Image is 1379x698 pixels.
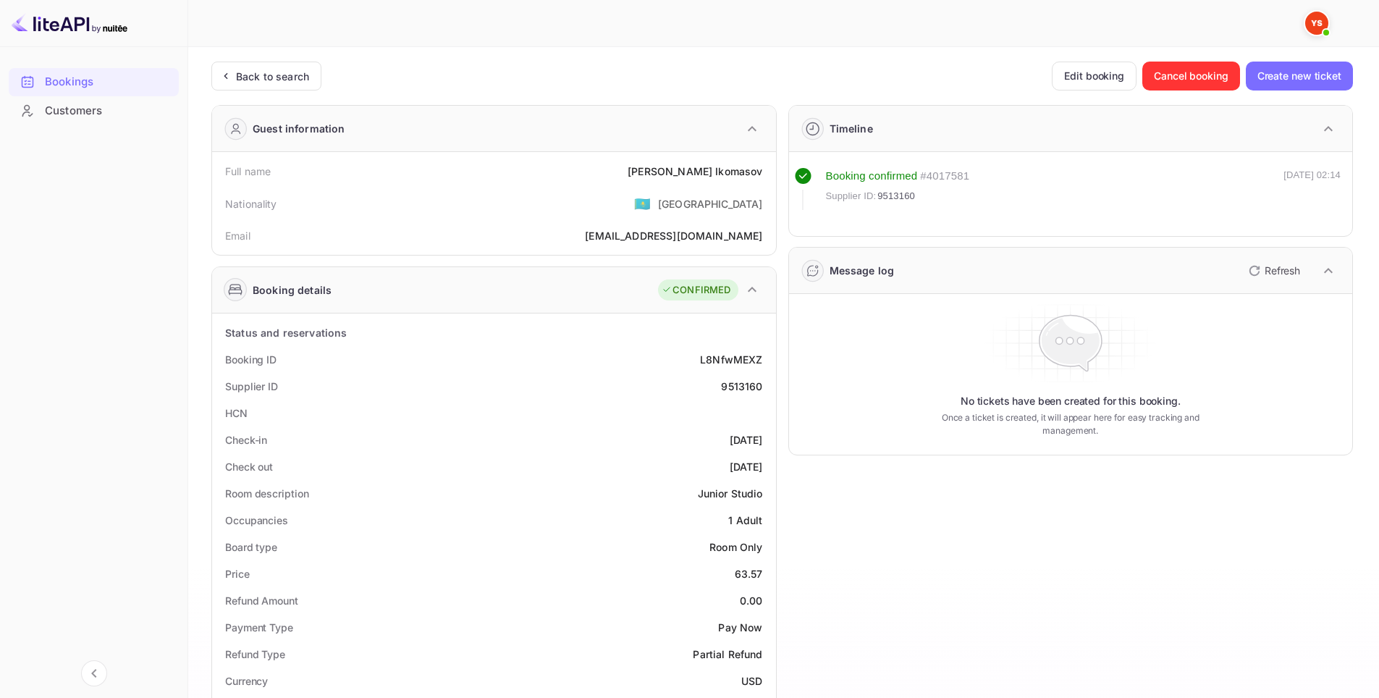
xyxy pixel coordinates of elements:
[225,432,267,447] div: Check-in
[693,647,762,662] div: Partial Refund
[225,352,277,367] div: Booking ID
[225,325,347,340] div: Status and reservations
[1283,168,1341,210] div: [DATE] 02:14
[225,539,277,555] div: Board type
[721,379,762,394] div: 9513160
[740,593,763,608] div: 0.00
[1246,62,1353,91] button: Create new ticket
[9,68,179,96] div: Bookings
[225,228,250,243] div: Email
[1305,12,1328,35] img: Yandex Support
[1142,62,1240,91] button: Cancel booking
[1240,259,1306,282] button: Refresh
[877,189,915,203] span: 9513160
[45,103,172,119] div: Customers
[225,593,298,608] div: Refund Amount
[628,164,762,179] div: [PERSON_NAME] Ikomasov
[225,196,277,211] div: Nationality
[698,486,763,501] div: Junior Studio
[741,673,762,689] div: USD
[253,121,345,136] div: Guest information
[225,620,293,635] div: Payment Type
[225,513,288,528] div: Occupancies
[830,121,873,136] div: Timeline
[225,647,285,662] div: Refund Type
[730,432,763,447] div: [DATE]
[830,263,895,278] div: Message log
[225,459,273,474] div: Check out
[45,74,172,91] div: Bookings
[961,394,1181,408] p: No tickets have been created for this booking.
[225,566,250,581] div: Price
[9,97,179,124] a: Customers
[826,189,877,203] span: Supplier ID:
[225,379,278,394] div: Supplier ID
[920,168,969,185] div: # 4017581
[1052,62,1136,91] button: Edit booking
[728,513,762,528] div: 1 Adult
[253,282,332,298] div: Booking details
[225,164,271,179] div: Full name
[826,168,918,185] div: Booking confirmed
[634,190,651,216] span: United States
[919,411,1222,437] p: Once a ticket is created, it will appear here for easy tracking and management.
[9,68,179,95] a: Bookings
[12,12,127,35] img: LiteAPI logo
[730,459,763,474] div: [DATE]
[81,660,107,686] button: Collapse navigation
[225,405,248,421] div: HCN
[236,69,309,84] div: Back to search
[709,539,762,555] div: Room Only
[700,352,762,367] div: L8NfwMEXZ
[735,566,763,581] div: 63.57
[585,228,762,243] div: [EMAIL_ADDRESS][DOMAIN_NAME]
[718,620,762,635] div: Pay Now
[662,283,730,298] div: CONFIRMED
[658,196,763,211] div: [GEOGRAPHIC_DATA]
[9,97,179,125] div: Customers
[225,673,268,689] div: Currency
[225,486,308,501] div: Room description
[1265,263,1300,278] p: Refresh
